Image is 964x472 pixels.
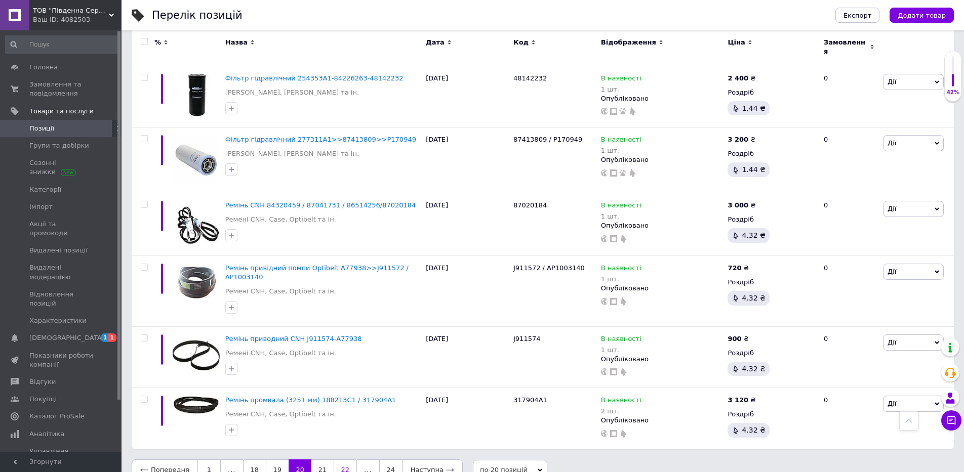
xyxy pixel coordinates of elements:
[225,88,359,97] a: [PERSON_NAME], [PERSON_NAME] та ін.
[601,346,641,354] div: 1 шт.
[601,155,723,164] div: Опубліковано
[728,264,741,272] b: 720
[29,80,94,98] span: Замовлення та повідомлення
[601,264,641,275] span: В наявності
[601,38,656,47] span: Відображення
[818,127,880,193] div: 0
[742,231,765,239] span: 4.32 ₴
[601,212,641,220] div: 1 шт.
[601,396,641,407] span: В наявності
[29,158,94,177] span: Сезонні знижки
[29,333,104,342] span: [DEMOGRAPHIC_DATA]
[601,275,641,283] div: 1 шт.
[152,10,243,21] div: Перелік позицій
[601,221,723,230] div: Опубліковано
[154,38,161,47] span: %
[225,201,416,209] a: Ремінь CNH 84320459 / 87041731 / 86514256/87020184
[728,396,755,405] div: ₴
[513,264,585,272] span: J911572 / AP1003140
[29,202,53,211] span: Імпорт
[898,12,946,19] span: Додати товар
[225,349,336,358] a: Ремені CNH, Case, Optibelt та ін.
[945,89,961,96] div: 42%
[888,78,896,85] span: Дії
[824,38,867,56] span: Замовлення
[225,74,404,82] a: Фільтр гідравлічний 254353A1-84226263-48142232
[601,85,641,93] div: 1 шт.
[513,38,529,47] span: Код
[225,136,416,143] a: Фільтр гідравлічний 277311A1>>87413809>>P170949
[172,74,220,116] img: Фильтр гидравлический 254353A1-84226263-48142232
[29,141,89,150] span: Групи та добірки
[728,278,815,287] div: Роздріб
[225,335,362,342] a: Ремінь приводний CNH J911574-A77938
[29,185,61,194] span: Категорії
[728,136,748,143] b: 3 200
[29,430,64,439] span: Аналітика
[513,74,547,82] span: 48142232
[172,396,220,414] img: Ремень промвала (3251 мм) 188213C1 / 317904A1
[423,193,511,256] div: [DATE]
[423,255,511,326] div: [DATE]
[742,294,765,302] span: 4.32 ₴
[742,426,765,434] span: 4.32 ₴
[172,201,220,248] img: Ремінь CNH 84320459 / 87041731 / 86514256/87020184
[728,38,745,47] span: Ціна
[29,377,56,387] span: Відгуки
[33,6,109,15] span: ТОВ "Південна Сервісна Компанія"
[29,263,94,281] span: Видалені модерацією
[423,127,511,193] div: [DATE]
[225,396,396,404] a: Ремінь промвала (3251 мм) 188213C1 / 317904A1
[728,410,815,419] div: Роздріб
[29,412,84,421] span: Каталог ProSale
[742,165,765,174] span: 1.44 ₴
[29,124,54,133] span: Позиції
[742,104,765,112] span: 1.44 ₴
[601,407,641,415] div: 2 шт.
[818,193,880,256] div: 0
[888,205,896,212] span: Дії
[29,316,87,325] span: Характеристики
[423,326,511,388] div: [DATE]
[426,38,445,47] span: Дата
[5,35,119,54] input: Пошук
[818,326,880,388] div: 0
[108,333,116,342] span: 1
[513,335,540,342] span: J911574
[601,355,723,364] div: Опубліковано
[601,284,723,293] div: Опубліковано
[888,400,896,407] span: Дії
[513,396,547,404] span: 317904A1
[728,264,748,273] div: ₴
[29,220,94,238] span: Акції та промокоди
[172,264,220,301] img: Ремень приводной помпы Optibelt A77938>>J911572 / AP1003140
[728,396,748,404] b: 3 120
[601,335,641,346] span: В наявності
[101,333,109,342] span: 1
[728,74,748,82] b: 2 400
[175,135,217,185] img: Фильтр гидравлический большой 277311A1>>87413809>>P170949
[888,139,896,147] span: Дії
[728,215,815,224] div: Роздріб
[728,201,748,209] b: 3 000
[728,349,815,358] div: Роздріб
[225,215,336,224] a: Ремені CNH, Case, Optibelt та ін.
[29,63,58,72] span: Головна
[890,8,954,23] button: Додати товар
[728,74,755,83] div: ₴
[818,388,880,449] div: 0
[835,8,880,23] button: Експорт
[225,287,336,296] a: Ремені CNH, Case, Optibelt та ін.
[33,15,122,24] div: Ваш ID: 4082503
[728,135,755,144] div: ₴
[601,74,641,85] span: В наявності
[29,290,94,308] span: Відновлення позицій
[728,335,741,342] b: 900
[225,410,336,419] a: Ремені CNH, Case, Optibelt та ін.
[818,255,880,326] div: 0
[29,246,88,255] span: Видалені позиції
[225,264,409,281] span: Ремінь привідний помпи Optibelt A77938>>J911572 / AP1003140
[601,147,641,154] div: 1 шт.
